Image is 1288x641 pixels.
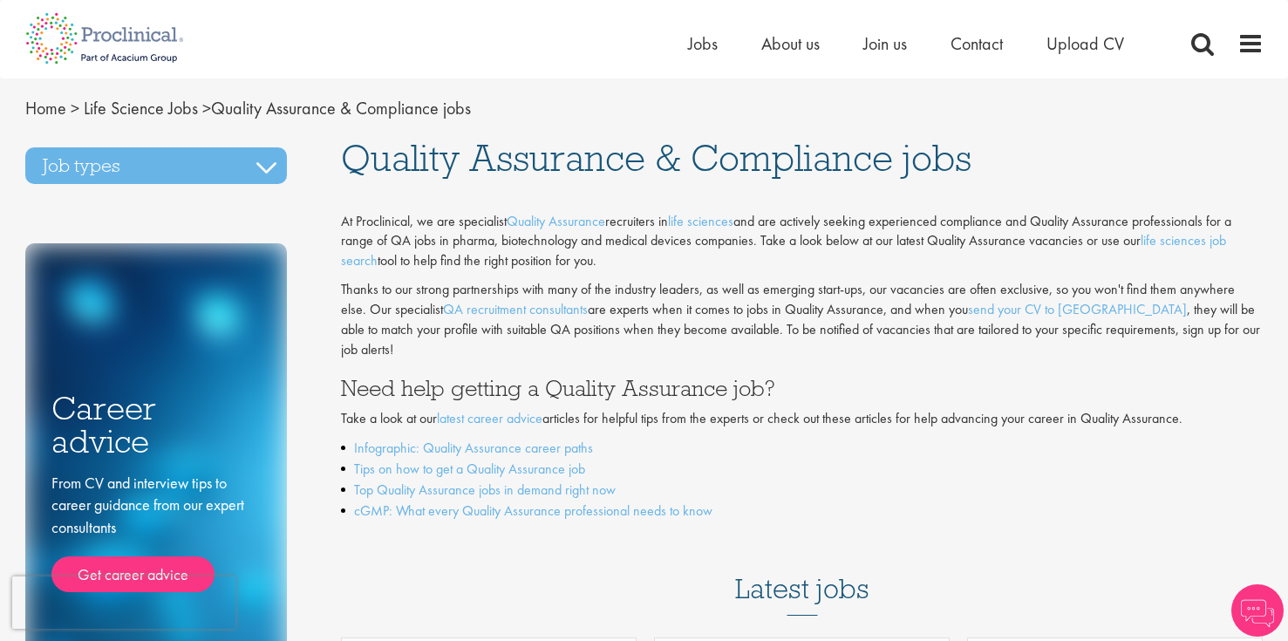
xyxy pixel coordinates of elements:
[761,32,820,55] a: About us
[51,392,261,459] h3: Career advice
[443,300,588,318] a: QA recruitment consultants
[968,300,1187,318] a: send your CV to [GEOGRAPHIC_DATA]
[735,530,869,616] h3: Latest jobs
[354,460,585,478] a: Tips on how to get a Quality Assurance job
[341,134,971,181] span: Quality Assurance & Compliance jobs
[863,32,907,55] a: Join us
[688,32,718,55] a: Jobs
[84,97,198,119] a: breadcrumb link to Life Science Jobs
[51,556,215,593] a: Get career advice
[25,97,66,119] a: breadcrumb link to Home
[668,212,733,230] a: life sciences
[1046,32,1124,55] a: Upload CV
[354,439,593,457] a: Infographic: Quality Assurance career paths
[12,576,235,629] iframe: reCAPTCHA
[71,97,79,119] span: >
[25,147,287,184] h3: Job types
[202,97,211,119] span: >
[341,231,1226,269] a: life sciences job search
[341,212,1231,270] span: At Proclinical, we are specialist recruiters in and are actively seeking experienced compliance a...
[354,501,712,520] a: cGMP: What every Quality Assurance professional needs to know
[951,32,1003,55] a: Contact
[341,409,1264,429] p: Take a look at our articles for helpful tips from the experts or check out these articles for hel...
[507,212,605,230] a: Quality Assurance
[437,409,542,427] a: latest career advice
[1231,584,1284,637] img: Chatbot
[341,280,1264,359] p: Thanks to our strong partnerships with many of the industry leaders, as well as emerging start-up...
[341,377,1264,399] h3: Need help getting a Quality Assurance job?
[354,481,616,499] a: Top Quality Assurance jobs in demand right now
[25,97,471,119] span: Quality Assurance & Compliance jobs
[51,472,261,593] div: From CV and interview tips to career guidance from our expert consultants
